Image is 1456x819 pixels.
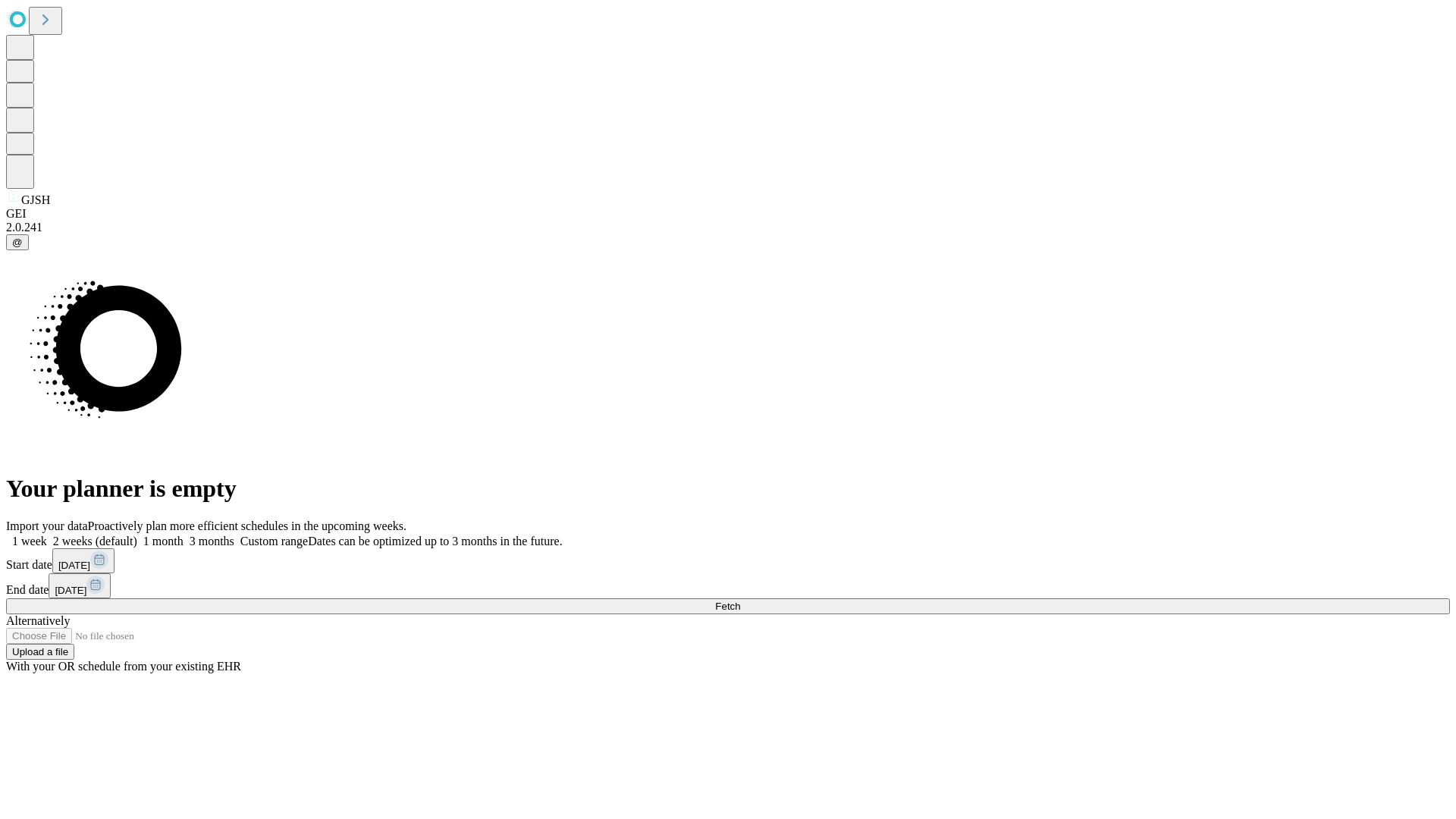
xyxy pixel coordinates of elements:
span: 2 weeks (default) [53,535,137,548]
span: Import your data [6,519,88,532]
span: Custom range [240,535,308,548]
button: Upload a file [6,644,74,660]
button: [DATE] [49,573,111,598]
span: [DATE] [58,560,90,571]
button: [DATE] [52,548,115,573]
span: With your OR schedule from your existing EHR [6,660,241,673]
div: GEI [6,207,1450,221]
span: Fetch [715,601,740,612]
span: [DATE] [55,585,86,596]
span: @ [12,237,23,248]
span: 1 week [12,535,47,548]
span: GJSH [21,193,50,206]
button: @ [6,234,29,250]
span: Alternatively [6,614,70,627]
div: End date [6,573,1450,598]
span: 1 month [143,535,184,548]
button: Fetch [6,598,1450,614]
h1: Your planner is empty [6,475,1450,503]
span: Proactively plan more efficient schedules in the upcoming weeks. [88,519,406,532]
span: 3 months [190,535,234,548]
div: Start date [6,548,1450,573]
div: 2.0.241 [6,221,1450,234]
span: Dates can be optimized up to 3 months in the future. [308,535,562,548]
